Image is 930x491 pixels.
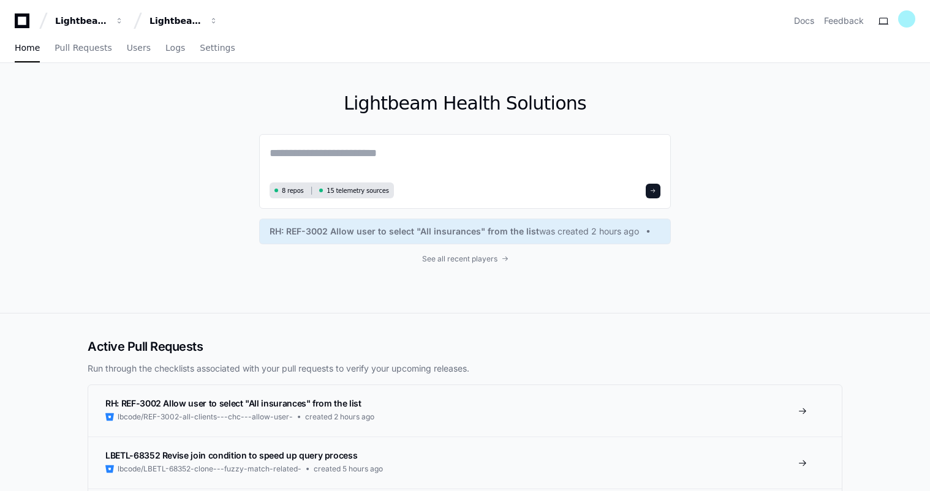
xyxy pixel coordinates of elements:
span: RH: REF-3002 Allow user to select "All insurances" from the list [270,225,539,238]
span: lbcode/LBETL-68352-clone---fuzzy-match-related- [118,464,301,474]
span: Settings [200,44,235,51]
span: LBETL-68352 Revise join condition to speed up query process [105,450,357,460]
a: Docs [794,15,814,27]
button: Lightbeam Health Solutions [145,10,223,32]
h1: Lightbeam Health Solutions [259,92,671,114]
span: See all recent players [422,254,497,264]
span: 15 telemetry sources [327,186,388,195]
span: Pull Requests [55,44,112,51]
span: Home [15,44,40,51]
span: created 5 hours ago [314,464,383,474]
p: Run through the checklists associated with your pull requests to verify your upcoming releases. [88,362,842,375]
a: RH: REF-3002 Allow user to select "All insurances" from the listwas created 2 hours ago [270,225,660,238]
a: Home [15,34,40,62]
a: Users [127,34,151,62]
span: 8 repos [282,186,304,195]
div: Lightbeam Health [55,15,108,27]
a: RH: REF-3002 Allow user to select "All insurances" from the listlbcode/REF-3002-all-clients---chc... [88,385,842,437]
a: Pull Requests [55,34,112,62]
a: Settings [200,34,235,62]
span: Users [127,44,151,51]
button: Lightbeam Health [50,10,129,32]
span: was created 2 hours ago [539,225,639,238]
div: Lightbeam Health Solutions [149,15,202,27]
span: RH: REF-3002 Allow user to select "All insurances" from the list [105,398,361,408]
h2: Active Pull Requests [88,338,842,355]
span: lbcode/REF-3002-all-clients---chc---allow-user- [118,412,293,422]
a: See all recent players [259,254,671,264]
button: Feedback [824,15,864,27]
span: created 2 hours ago [305,412,374,422]
a: LBETL-68352 Revise join condition to speed up query processlbcode/LBETL-68352-clone---fuzzy-match... [88,437,842,489]
span: Logs [165,44,185,51]
a: Logs [165,34,185,62]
